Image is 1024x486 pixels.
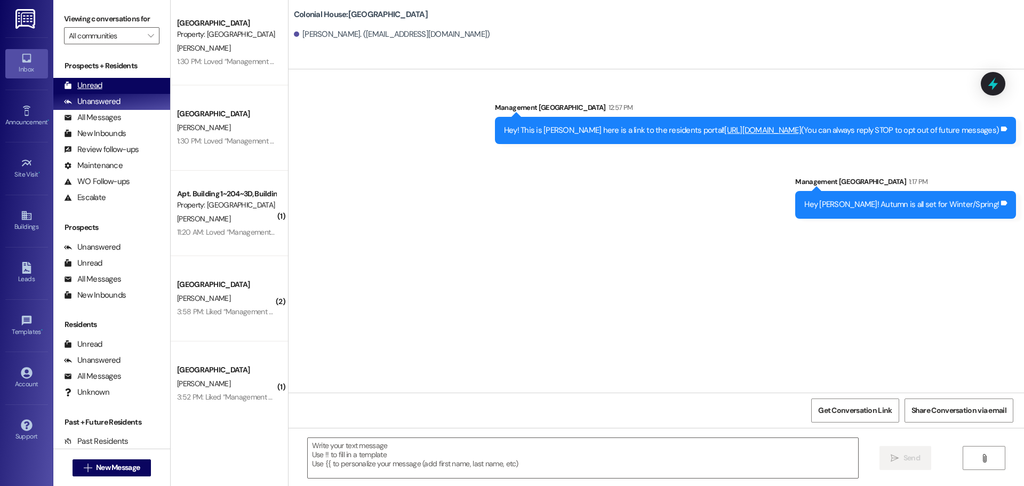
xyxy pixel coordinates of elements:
[84,464,92,472] i: 
[177,307,997,316] div: 3:58 PM: Liked “Management Colonial House (Colonial House): You just do a basic clean check in yo...
[5,364,48,393] a: Account
[724,125,801,136] a: [URL][DOMAIN_NAME]
[177,136,822,146] div: 1:30 PM: Loved “Management Colonial House (Colonial House): You are all good!! I was able to use ...
[96,462,140,473] span: New Message
[804,199,999,210] div: Hey [PERSON_NAME]! Autumn is all set for Winter/Spring!
[879,446,931,470] button: Send
[15,9,37,29] img: ResiDesk Logo
[53,417,170,428] div: Past + Future Residents
[5,259,48,288] a: Leads
[73,459,151,476] button: New Message
[64,128,126,139] div: New Inbounds
[5,154,48,183] a: Site Visit •
[177,379,230,388] span: [PERSON_NAME]
[5,49,48,78] a: Inbox
[64,80,102,91] div: Unread
[64,258,102,269] div: Unread
[64,160,123,171] div: Maintenance
[177,43,230,53] span: [PERSON_NAME]
[177,18,276,29] div: [GEOGRAPHIC_DATA]
[53,60,170,71] div: Prospects + Residents
[177,227,472,237] div: 11:20 AM: Loved “Management Colonial House (Colonial House): Yes!!! Thank you, you are all set!”
[64,112,121,123] div: All Messages
[5,416,48,445] a: Support
[177,200,276,211] div: Property: [GEOGRAPHIC_DATA]
[64,96,121,107] div: Unanswered
[294,29,490,40] div: [PERSON_NAME]. ([EMAIL_ADDRESS][DOMAIN_NAME])
[5,206,48,235] a: Buildings
[903,452,920,464] span: Send
[64,436,129,447] div: Past Residents
[64,274,121,285] div: All Messages
[64,355,121,366] div: Unanswered
[5,312,48,340] a: Templates •
[64,339,102,350] div: Unread
[47,117,49,124] span: •
[177,108,276,119] div: [GEOGRAPHIC_DATA]
[294,9,428,20] b: Colonial House: [GEOGRAPHIC_DATA]
[64,176,130,187] div: WO Follow-ups
[148,31,154,40] i: 
[38,169,40,177] span: •
[980,454,988,463] i: 
[64,11,159,27] label: Viewing conversations for
[64,290,126,301] div: New Inbounds
[811,399,899,423] button: Get Conversation Link
[53,319,170,330] div: Residents
[495,102,1016,117] div: Management [GEOGRAPHIC_DATA]
[64,192,106,203] div: Escalate
[177,392,859,402] div: 3:52 PM: Liked “Management Colonial House (Colonial House): No problem!! I still haven't heard ba...
[177,214,230,224] span: [PERSON_NAME]
[177,123,230,132] span: [PERSON_NAME]
[911,405,1006,416] span: Share Conversation via email
[177,29,276,40] div: Property: [GEOGRAPHIC_DATA]
[69,27,142,44] input: All communities
[606,102,633,113] div: 12:57 PM
[64,387,109,398] div: Unknown
[177,279,276,290] div: [GEOGRAPHIC_DATA]
[41,326,43,334] span: •
[53,222,170,233] div: Prospects
[504,125,999,136] div: Hey! This is [PERSON_NAME] here is a link to the residents portal! (You can always reply STOP to ...
[906,176,927,187] div: 1:17 PM
[795,176,1016,191] div: Management [GEOGRAPHIC_DATA]
[891,454,899,463] i: 
[177,188,276,200] div: Apt. Building 1~204~3D, Building [GEOGRAPHIC_DATA]
[177,364,276,376] div: [GEOGRAPHIC_DATA]
[818,405,892,416] span: Get Conversation Link
[64,242,121,253] div: Unanswered
[64,371,121,382] div: All Messages
[905,399,1013,423] button: Share Conversation via email
[177,293,230,303] span: [PERSON_NAME]
[177,57,822,66] div: 1:30 PM: Loved “Management Colonial House (Colonial House): You are all good!! I was able to use ...
[64,144,139,155] div: Review follow-ups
